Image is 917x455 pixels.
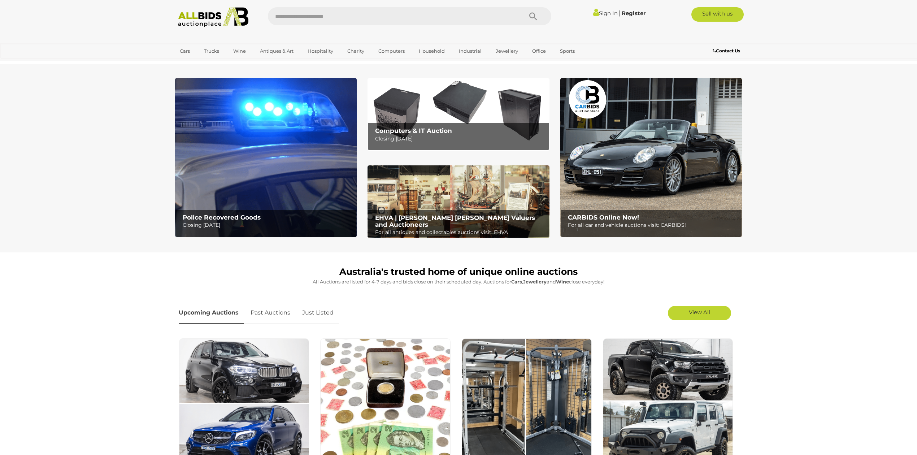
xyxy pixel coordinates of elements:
[713,47,742,55] a: Contact Us
[175,45,195,57] a: Cars
[245,302,296,324] a: Past Auctions
[375,228,545,237] p: For all antiques and collectables auctions visit: EHVA
[568,221,738,230] p: For all car and vehicle auctions visit: CARBIDS!
[511,279,522,285] strong: Cars
[555,45,579,57] a: Sports
[174,7,252,27] img: Allbids.com.au
[593,10,618,17] a: Sign In
[374,45,409,57] a: Computers
[556,279,569,285] strong: Wine
[523,279,547,285] strong: Jewellery
[368,165,549,238] a: EHVA | Evans Hastings Valuers and Auctioneers EHVA | [PERSON_NAME] [PERSON_NAME] Valuers and Auct...
[368,165,549,238] img: EHVA | Evans Hastings Valuers and Auctioneers
[199,45,224,57] a: Trucks
[183,221,353,230] p: Closing [DATE]
[622,10,646,17] a: Register
[691,7,744,22] a: Sell with us
[175,78,357,237] a: Police Recovered Goods Police Recovered Goods Closing [DATE]
[668,306,731,320] a: View All
[375,127,452,134] b: Computers & IT Auction
[183,214,261,221] b: Police Recovered Goods
[179,267,738,277] h1: Australia's trusted home of unique online auctions
[515,7,551,25] button: Search
[368,78,549,151] img: Computers & IT Auction
[179,302,244,324] a: Upcoming Auctions
[229,45,251,57] a: Wine
[175,57,236,69] a: [GEOGRAPHIC_DATA]
[414,45,449,57] a: Household
[175,78,357,237] img: Police Recovered Goods
[375,134,545,143] p: Closing [DATE]
[527,45,551,57] a: Office
[560,78,742,237] img: CARBIDS Online Now!
[713,48,740,53] b: Contact Us
[619,9,621,17] span: |
[568,214,639,221] b: CARBIDS Online Now!
[179,278,738,286] p: All Auctions are listed for 4-7 days and bids close on their scheduled day. Auctions for , and cl...
[303,45,338,57] a: Hospitality
[491,45,523,57] a: Jewellery
[368,78,549,151] a: Computers & IT Auction Computers & IT Auction Closing [DATE]
[255,45,298,57] a: Antiques & Art
[560,78,742,237] a: CARBIDS Online Now! CARBIDS Online Now! For all car and vehicle auctions visit: CARBIDS!
[454,45,486,57] a: Industrial
[375,214,535,228] b: EHVA | [PERSON_NAME] [PERSON_NAME] Valuers and Auctioneers
[297,302,339,324] a: Just Listed
[343,45,369,57] a: Charity
[689,309,710,316] span: View All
